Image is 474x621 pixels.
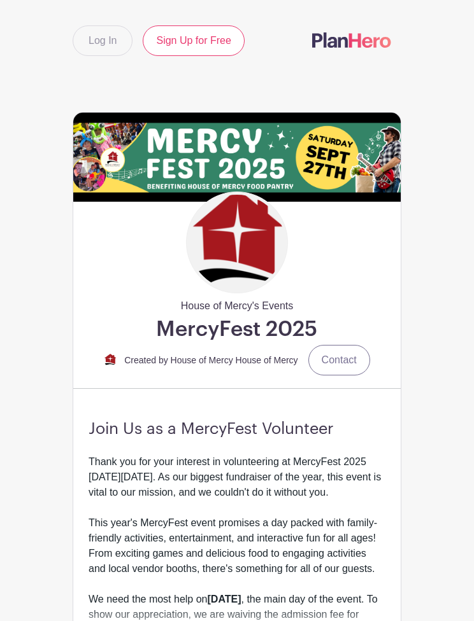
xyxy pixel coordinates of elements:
[312,32,391,48] img: logo-507f7623f17ff9eddc593b1ce0a138ce2505c220e1c5a4e2b4648c50719b7d32.svg
[308,345,370,375] a: Contact
[156,316,317,342] h1: MercyFest 2025
[89,419,385,438] h3: Join Us as a MercyFest Volunteer
[181,293,293,314] span: House of Mercy's Events
[143,25,244,56] a: Sign Up for Free
[189,195,285,290] img: PNG-logo-house-only.png
[124,355,298,365] small: Created by House of Mercy House of Mercy
[89,454,385,592] div: Thank you for your interest in volunteering at MercyFest 2025 [DATE][DATE]. As our biggest fundra...
[104,354,117,366] img: PNG-logo-house-only.png
[73,113,401,202] img: Mercy-Fest-Banner-Plan-Hero.jpg
[208,594,241,604] strong: [DATE]
[73,25,133,56] a: Log In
